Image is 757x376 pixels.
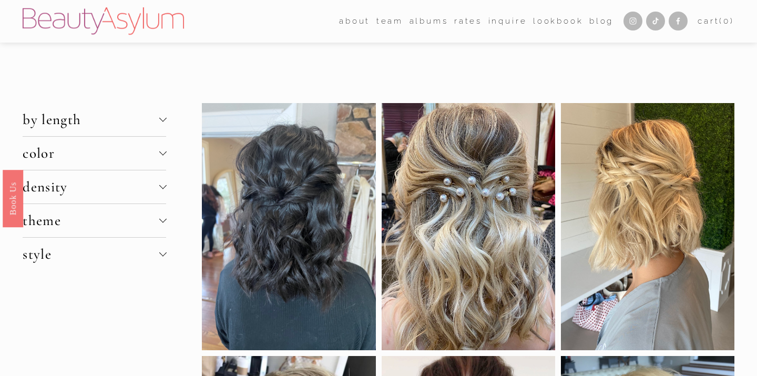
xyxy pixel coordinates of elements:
[23,204,166,237] button: theme
[623,12,642,31] a: Instagram
[23,145,159,162] span: color
[23,212,159,229] span: theme
[23,7,184,35] img: Beauty Asylum | Bridal Hair &amp; Makeup Charlotte &amp; Atlanta
[698,14,734,28] a: 0 items in cart
[376,14,403,28] span: team
[23,246,159,263] span: style
[23,111,159,128] span: by length
[376,13,403,29] a: folder dropdown
[533,13,584,29] a: Lookbook
[339,13,370,29] a: folder dropdown
[339,14,370,28] span: about
[646,12,665,31] a: TikTok
[410,13,448,29] a: albums
[23,103,166,136] button: by length
[488,13,527,29] a: Inquire
[23,170,166,204] button: density
[723,16,730,26] span: 0
[669,12,688,31] a: Facebook
[3,169,23,227] a: Book Us
[23,238,166,271] button: style
[23,137,166,170] button: color
[589,13,613,29] a: Blog
[454,13,482,29] a: Rates
[719,16,734,26] span: ( )
[23,178,159,196] span: density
